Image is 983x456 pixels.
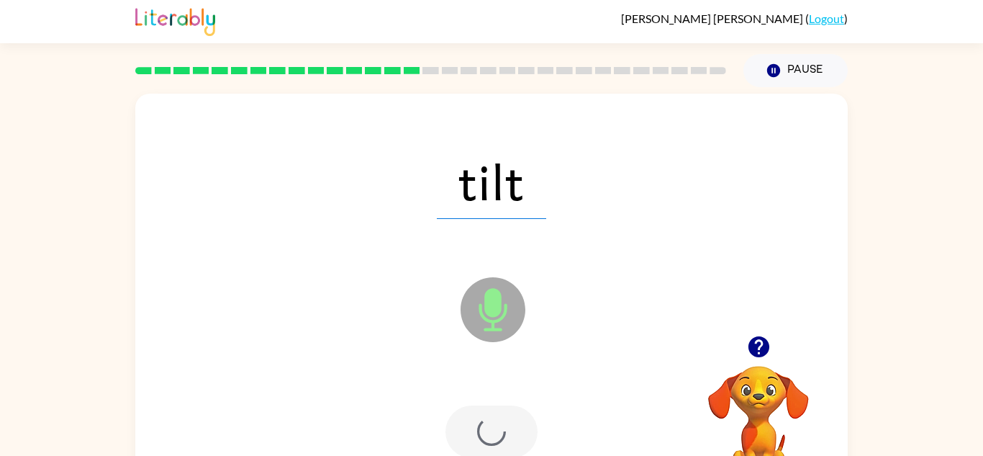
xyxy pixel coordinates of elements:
[743,54,848,87] button: Pause
[809,12,844,25] a: Logout
[437,144,546,219] span: tilt
[135,4,215,36] img: Literably
[621,12,848,25] div: ( )
[621,12,805,25] span: [PERSON_NAME] [PERSON_NAME]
